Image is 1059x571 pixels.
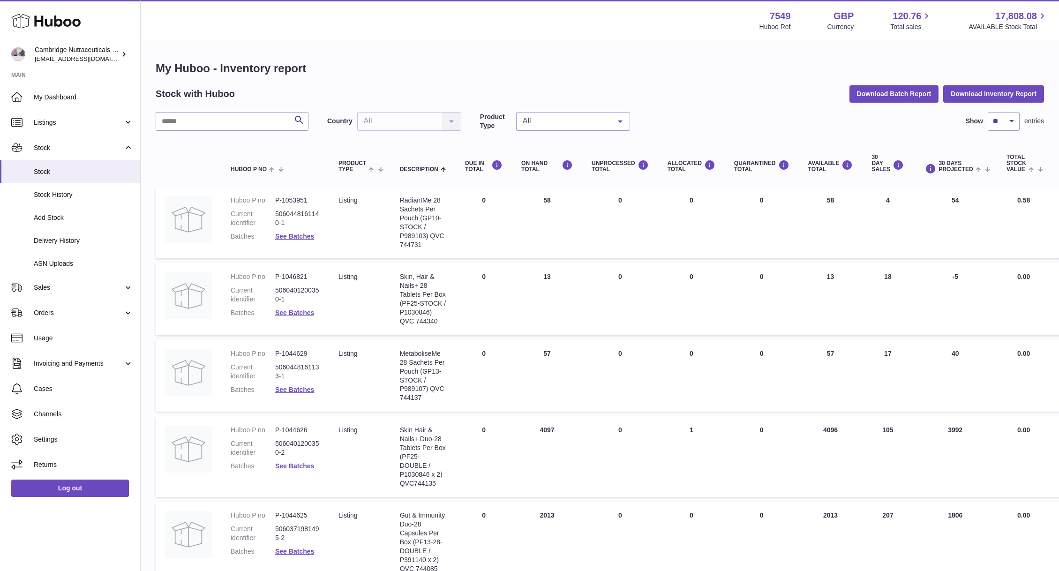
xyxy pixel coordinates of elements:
span: Stock [34,167,133,176]
span: Stock [34,143,123,152]
span: Cases [34,384,133,393]
dd: P-1044625 [275,511,320,520]
span: 0 [760,350,764,357]
span: Usage [34,334,133,343]
div: ON HAND Total [521,160,573,173]
td: 0 [456,187,512,258]
div: QUARANTINED Total [734,160,789,173]
div: AVAILABLE Total [808,160,853,173]
td: 1 [658,416,725,497]
dt: Current identifier [231,210,275,227]
label: Product Type [480,113,511,130]
span: Invoicing and Payments [34,359,123,368]
span: Stock History [34,190,133,199]
td: 0 [582,263,658,335]
td: 4096 [799,416,863,497]
dt: Batches [231,308,275,317]
span: 0.00 [1017,350,1030,357]
div: Cambridge Nutraceuticals Ltd [35,45,119,63]
span: Sales [34,283,123,292]
dt: Batches [231,462,275,471]
h1: My Huboo - Inventory report [156,61,1044,76]
div: Huboo Ref [759,23,791,31]
a: See Batches [275,386,314,393]
span: Add Stock [34,213,133,222]
span: listing [338,350,357,357]
td: 0 [658,187,725,258]
label: Show [966,117,983,126]
td: 105 [862,416,913,497]
div: UNPROCESSED Total [592,160,649,173]
img: product image [165,511,212,558]
div: ALLOCATED Total [668,160,715,173]
div: 30 DAY SALES [871,154,904,173]
a: 17,808.08 AVAILABLE Stock Total [969,10,1048,31]
span: listing [338,196,357,204]
strong: 7549 [770,10,791,23]
a: 120.76 Total sales [890,10,932,31]
dd: P-1044626 [275,426,320,435]
span: ASN Uploads [34,259,133,268]
td: 0 [658,263,725,335]
td: 0 [582,416,658,497]
span: Settings [34,435,133,444]
td: 0 [456,416,512,497]
td: 17 [862,340,913,412]
td: 4097 [512,416,582,497]
span: Total stock value [1006,154,1026,173]
span: 0 [760,273,764,280]
span: 0 [760,426,764,434]
dd: 5060448161140-1 [275,210,320,227]
span: Listings [34,118,123,127]
dd: P-1046821 [275,272,320,281]
span: [EMAIL_ADDRESS][DOMAIN_NAME] [35,55,138,62]
span: entries [1024,117,1044,126]
a: Log out [11,480,129,496]
span: Total sales [890,23,932,31]
span: Returns [34,460,133,469]
span: 17,808.08 [995,10,1037,23]
span: listing [338,273,357,280]
td: 57 [799,340,863,412]
td: 18 [862,263,913,335]
td: 13 [512,263,582,335]
a: See Batches [275,462,314,470]
span: Orders [34,308,123,317]
div: RadiantMe 28 Sachets Per Pouch (GP10-STOCK / P989103) QVC 744731 [400,196,446,249]
span: Delivery History [34,236,133,245]
dd: 5060401200350-1 [275,286,320,304]
span: 120.76 [893,10,921,23]
span: 0.00 [1017,511,1030,519]
div: DUE IN TOTAL [465,160,503,173]
span: Product Type [338,160,366,173]
span: Huboo P no [231,166,267,173]
dt: Huboo P no [231,511,275,520]
td: 3992 [913,416,997,497]
td: 0 [456,340,512,412]
dd: P-1053951 [275,196,320,205]
dt: Huboo P no [231,426,275,435]
span: listing [338,511,357,519]
dt: Huboo P no [231,349,275,358]
span: All [520,116,611,126]
td: 0 [582,187,658,258]
td: 13 [799,263,863,335]
dt: Huboo P no [231,196,275,205]
td: 57 [512,340,582,412]
td: 0 [456,263,512,335]
span: 30 DAYS PROJECTED [939,160,973,173]
dt: Huboo P no [231,272,275,281]
dt: Batches [231,232,275,241]
dd: P-1044629 [275,349,320,358]
span: 0 [760,511,764,519]
img: qvc@camnutra.com [11,47,25,61]
div: Skin Hair & Nails+ Duo-28 Tablets Per Box (PF25-DOUBLE / P1030846 x 2) QVC744135 [400,426,446,488]
td: 4 [862,187,913,258]
dt: Current identifier [231,286,275,304]
td: 0 [658,340,725,412]
a: See Batches [275,309,314,316]
span: 0.00 [1017,273,1030,280]
dt: Current identifier [231,439,275,457]
dt: Batches [231,385,275,394]
h2: Stock with Huboo [156,88,235,100]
